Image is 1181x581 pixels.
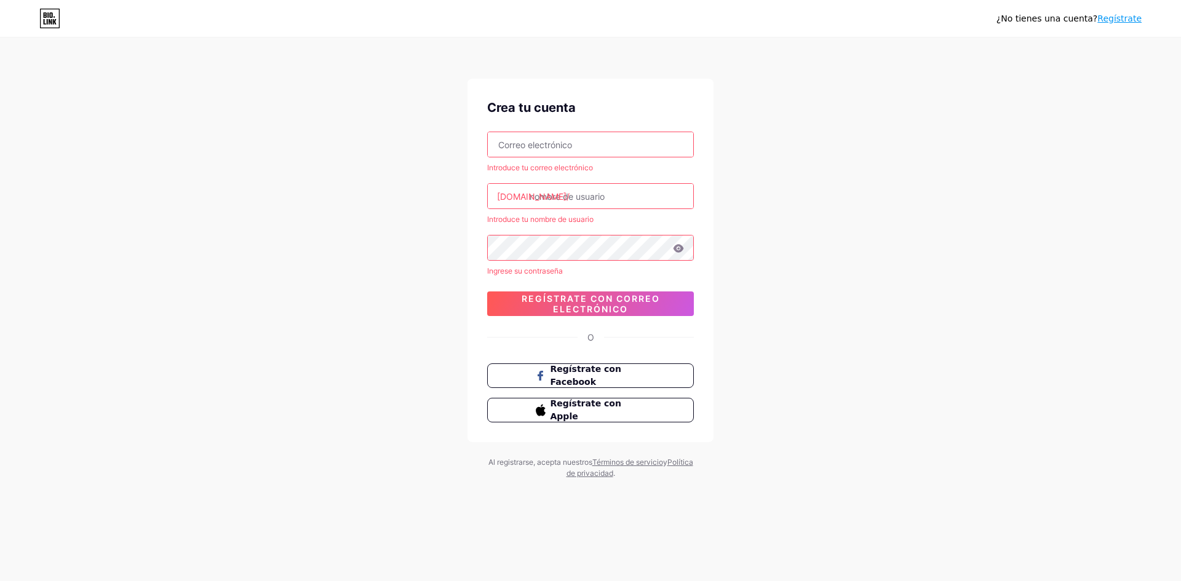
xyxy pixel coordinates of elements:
[663,457,667,467] font: y
[497,191,570,202] font: [DOMAIN_NAME]/
[1097,14,1142,23] a: Regístrate
[487,163,593,172] font: Introduce tu correo electrónico
[996,14,1097,23] font: ¿No tienes una cuenta?
[487,291,694,316] button: Regístrate con correo electrónico
[487,215,594,224] font: Introduce tu nombre de usuario
[488,132,693,157] input: Correo electrónico
[487,398,694,422] button: Regístrate con Apple
[551,398,621,421] font: Regístrate con Apple
[488,457,592,467] font: Al registrarse, acepta nuestros
[487,266,563,275] font: Ingrese su contraseña
[551,364,621,387] font: Regístrate con Facebook
[592,457,663,467] a: Términos de servicio
[587,332,594,342] font: O
[487,363,694,388] button: Regístrate con Facebook
[488,184,693,208] input: nombre de usuario
[522,293,660,314] font: Regístrate con correo electrónico
[613,468,615,478] font: .
[487,100,576,115] font: Crea tu cuenta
